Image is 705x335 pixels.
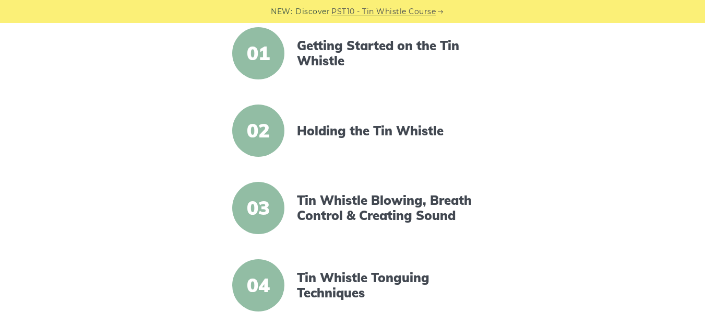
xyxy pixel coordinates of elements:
a: Tin Whistle Tonguing Techniques [297,270,476,301]
a: PST10 - Tin Whistle Course [331,6,436,18]
a: Holding the Tin Whistle [297,123,476,138]
span: 04 [232,259,284,311]
span: Discover [295,6,330,18]
span: 02 [232,105,284,157]
span: 03 [232,182,284,234]
a: Tin Whistle Blowing, Breath Control & Creating Sound [297,193,476,223]
span: NEW: [271,6,292,18]
span: 01 [232,27,284,79]
a: Getting Started on the Tin Whistle [297,38,476,68]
